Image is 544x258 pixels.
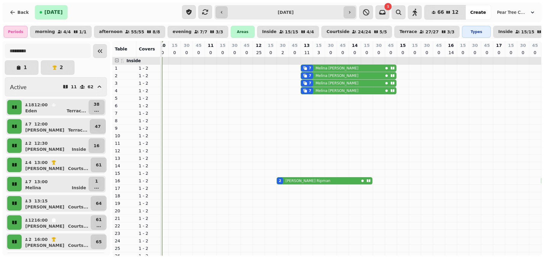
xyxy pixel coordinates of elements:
p: [PERSON_NAME] [25,127,64,133]
button: 313:15[PERSON_NAME]Courts... [23,196,90,211]
span: 12 [452,10,458,15]
button: Create [466,5,491,20]
p: [PERSON_NAME] [25,146,64,152]
p: 3 / 3 [216,30,223,34]
p: 14 [448,50,453,56]
p: 1 - 2 [139,230,158,236]
p: 0 [328,50,333,56]
span: 66 [437,10,444,15]
p: 30 [232,42,237,48]
p: 12:00 [34,102,48,108]
button: 47 [90,119,106,134]
p: 1 - 2 [139,73,158,79]
p: 7 [28,179,32,185]
p: 3 [316,50,321,56]
p: 1 - 2 [139,178,158,184]
p: 0 [424,50,429,56]
button: 1... [89,177,105,191]
p: 1 [115,65,134,71]
p: 27 / 27 [425,30,439,34]
span: Back [17,10,29,14]
button: Back [5,5,34,20]
p: Courts ... [68,204,88,210]
button: afternoon55/558/8 [94,26,165,38]
p: 0 [340,50,345,56]
p: 1 - 2 [139,170,158,176]
p: 25 [115,245,134,251]
p: 0 [364,50,369,56]
p: 1 - 2 [139,238,158,244]
button: 6612 [424,5,466,20]
p: [PERSON_NAME] [25,204,64,210]
span: Covers [139,47,155,51]
p: 45 [292,42,297,48]
p: 18 [115,193,134,199]
p: 0 [376,50,381,56]
button: 216:00[PERSON_NAME]Courts... [23,235,90,249]
p: 24 / 24 [358,30,371,34]
div: Periods [4,26,28,38]
p: 17 [496,42,502,48]
p: 12:30 [34,140,48,146]
p: 5 [115,95,134,101]
p: 0 [172,50,177,56]
p: 1 - 2 [139,215,158,221]
p: 64 [96,200,102,206]
p: [PERSON_NAME] [25,165,64,171]
p: 1 - 2 [139,65,158,71]
p: 2 [59,65,63,70]
button: morning4/41/1 [30,26,92,38]
p: 15 [412,42,418,48]
p: 15 [400,42,406,48]
p: 0 [196,50,201,56]
p: 65 [96,239,102,245]
p: 12 [115,148,134,154]
p: 1 - 2 [139,208,158,214]
p: 20 [115,208,134,214]
button: 713:00MelinaInside [23,177,87,191]
p: [PERSON_NAME] Ripman [286,178,330,183]
p: 45 [244,42,249,48]
p: Melina [PERSON_NAME] [316,88,359,93]
p: 45 [532,42,538,48]
p: 10 [160,42,165,48]
p: Melina [25,185,41,191]
p: 21 [115,215,134,221]
p: 7 [28,121,32,127]
p: 2 [28,140,32,146]
button: Courtside24/245/5 [321,26,392,38]
p: 45 [340,42,345,48]
p: 0 [533,50,537,56]
p: 1 - 2 [139,155,158,161]
p: 12 [28,217,32,223]
div: 7 [309,81,311,86]
button: 65 [91,235,107,249]
p: 16:00 [34,236,48,242]
button: 1216:00[PERSON_NAME]Courts... [23,215,90,230]
p: 15 [115,170,134,176]
p: Courtside [327,29,349,34]
p: 3 / 3 [447,30,455,34]
p: 0 [352,50,357,56]
p: Inside [72,146,86,152]
p: 18 [28,102,32,108]
p: 11 [208,42,213,48]
p: 1 - 2 [139,133,158,139]
div: 7 [309,73,311,78]
p: ... [96,223,102,229]
button: 1812:00EdenTerrac... [23,100,87,114]
p: Courts ... [68,242,88,248]
div: Areas [231,26,255,38]
p: evening [173,29,192,34]
p: 8 [115,118,134,124]
button: evening7/73/3 [168,26,228,38]
button: Collapse sidebar [93,44,107,58]
p: 62 [88,85,93,89]
span: Table [115,47,127,51]
p: 0 [232,50,237,56]
p: 13:00 [34,179,48,185]
button: 61 [91,158,107,172]
p: Melina [PERSON_NAME] [316,73,359,78]
span: Create [470,10,486,14]
p: 0 [521,50,525,56]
